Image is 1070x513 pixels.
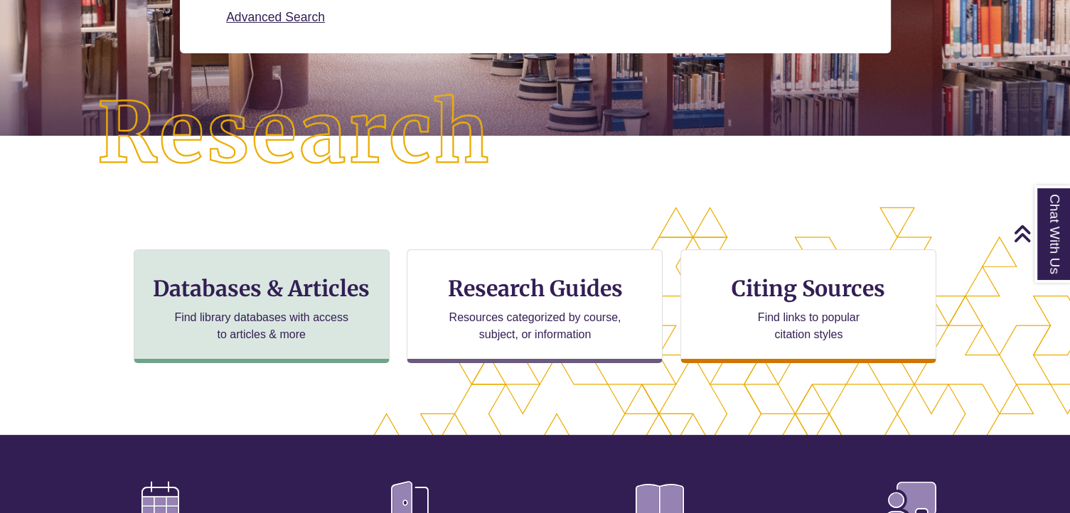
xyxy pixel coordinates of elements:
a: Databases & Articles Find library databases with access to articles & more [134,249,390,363]
h3: Databases & Articles [146,275,378,302]
a: Back to Top [1013,224,1066,243]
p: Resources categorized by course, subject, or information [442,309,628,343]
a: Citing Sources Find links to popular citation styles [680,249,936,363]
a: Advanced Search [226,10,325,24]
p: Find links to popular citation styles [739,309,878,343]
h3: Citing Sources [722,275,895,302]
p: Find library databases with access to articles & more [168,309,354,343]
img: Research [53,50,535,217]
a: Research Guides Resources categorized by course, subject, or information [407,249,663,363]
h3: Research Guides [419,275,651,302]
